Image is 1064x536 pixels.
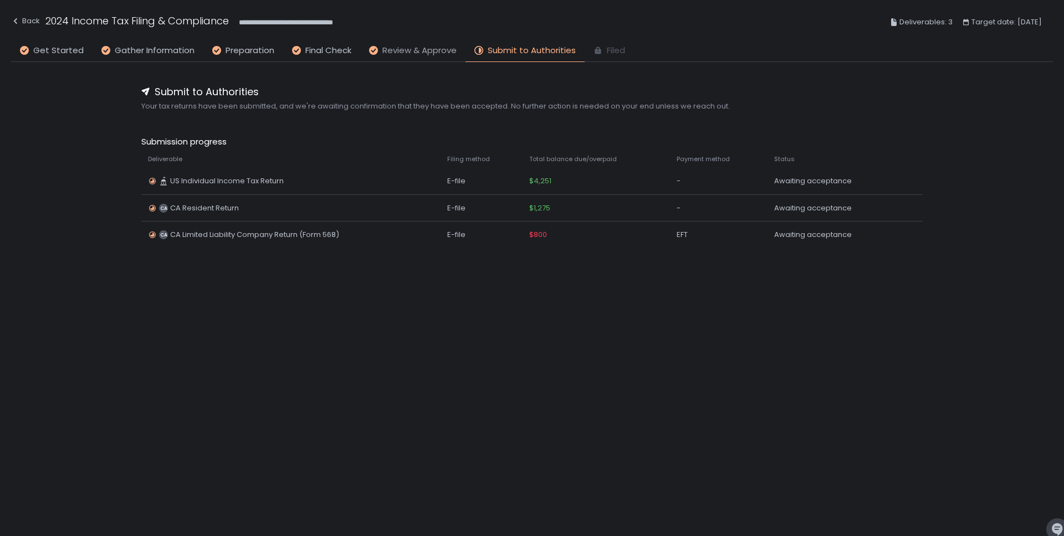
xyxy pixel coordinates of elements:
[141,136,923,148] span: Submission progress
[529,155,617,163] span: Total balance due/overpaid
[382,44,457,57] span: Review & Approve
[488,44,576,57] span: Submit to Authorities
[45,13,229,28] h1: 2024 Income Tax Filing & Compliance
[529,203,550,213] span: $1,275
[33,44,84,57] span: Get Started
[447,176,516,186] div: E-file
[11,13,40,32] button: Back
[677,155,730,163] span: Payment method
[11,14,40,28] div: Back
[115,44,195,57] span: Gather Information
[677,176,681,186] span: -
[148,155,182,163] span: Deliverable
[305,44,351,57] span: Final Check
[774,176,894,186] div: Awaiting acceptance
[141,101,923,111] span: Your tax returns have been submitted, and we're awaiting confirmation that they have been accepte...
[226,44,274,57] span: Preparation
[155,84,259,99] span: Submit to Authorities
[447,155,490,163] span: Filing method
[677,230,688,240] span: EFT
[529,176,551,186] span: $4,251
[529,230,547,240] span: $800
[774,155,795,163] span: Status
[971,16,1042,29] span: Target date: [DATE]
[170,203,239,213] span: CA Resident Return
[774,203,894,213] div: Awaiting acceptance
[160,205,167,212] text: CA
[447,230,516,240] div: E-file
[899,16,953,29] span: Deliverables: 3
[677,203,681,213] span: -
[160,231,167,238] text: CA
[774,230,894,240] div: Awaiting acceptance
[447,203,516,213] div: E-file
[607,44,625,57] span: Filed
[170,176,284,186] span: US Individual Income Tax Return
[170,230,339,240] span: CA Limited Liability Company Return (Form 568)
